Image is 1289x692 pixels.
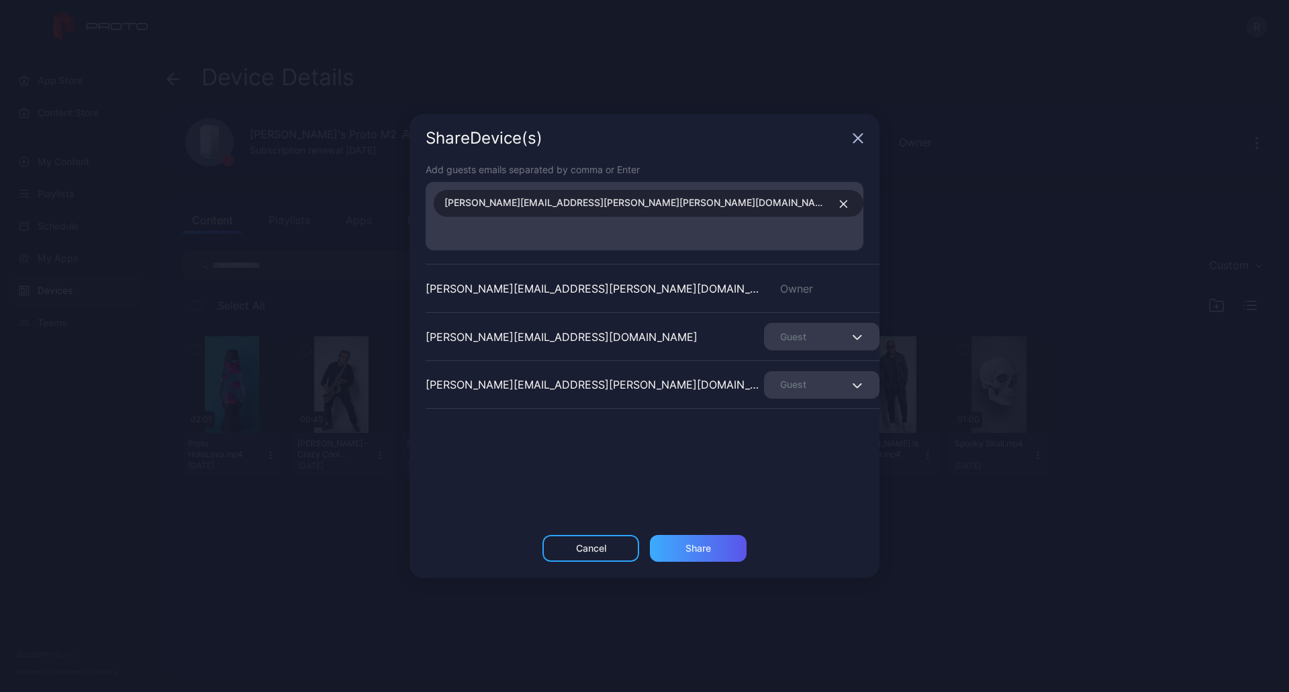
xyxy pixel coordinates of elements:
[444,195,829,212] span: [PERSON_NAME][EMAIL_ADDRESS][PERSON_NAME][PERSON_NAME][DOMAIN_NAME]
[426,162,863,177] div: Add guests emails separated by comma or Enter
[650,535,747,562] button: Share
[426,130,847,146] div: Share Device (s)
[764,323,879,350] button: Guest
[426,281,764,297] div: [PERSON_NAME][EMAIL_ADDRESS][PERSON_NAME][DOMAIN_NAME]
[542,535,639,562] button: Cancel
[576,543,606,554] div: Cancel
[685,543,711,554] div: Share
[764,371,879,399] button: Guest
[426,329,698,345] div: [PERSON_NAME][EMAIL_ADDRESS][DOMAIN_NAME]
[426,377,764,393] div: [PERSON_NAME][EMAIL_ADDRESS][PERSON_NAME][DOMAIN_NAME]
[764,281,879,297] div: Owner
